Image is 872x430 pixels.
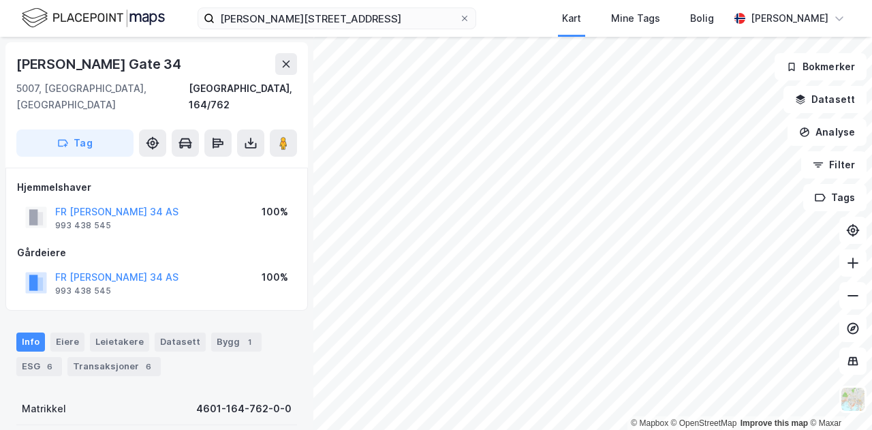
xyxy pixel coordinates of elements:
button: Bokmerker [775,53,867,80]
div: Kart [562,10,581,27]
button: Datasett [783,86,867,113]
iframe: Chat Widget [804,365,872,430]
div: 100% [262,269,288,286]
div: Kontrollprogram for chat [804,365,872,430]
div: Bygg [211,333,262,352]
a: Improve this map [741,418,808,428]
div: Bolig [690,10,714,27]
div: 1 [243,335,256,349]
div: [PERSON_NAME] Gate 34 [16,53,184,75]
div: 993 438 545 [55,286,111,296]
div: Matrikkel [22,401,66,417]
div: Datasett [155,333,206,352]
button: Tag [16,129,134,157]
a: Mapbox [631,418,668,428]
button: Tags [803,184,867,211]
div: Mine Tags [611,10,660,27]
input: Søk på adresse, matrikkel, gårdeiere, leietakere eller personer [215,8,459,29]
button: Analyse [788,119,867,146]
div: 6 [142,360,155,373]
button: Filter [801,151,867,179]
div: 6 [43,360,57,373]
img: logo.f888ab2527a4732fd821a326f86c7f29.svg [22,6,165,30]
div: Gårdeiere [17,245,296,261]
div: 4601-164-762-0-0 [196,401,292,417]
a: OpenStreetMap [671,418,737,428]
div: Info [16,333,45,352]
div: 5007, [GEOGRAPHIC_DATA], [GEOGRAPHIC_DATA] [16,80,189,113]
div: 993 438 545 [55,220,111,231]
div: Transaksjoner [67,357,161,376]
div: 100% [262,204,288,220]
div: [GEOGRAPHIC_DATA], 164/762 [189,80,297,113]
div: ESG [16,357,62,376]
div: [PERSON_NAME] [751,10,828,27]
div: Leietakere [90,333,149,352]
div: Hjemmelshaver [17,179,296,196]
div: Eiere [50,333,84,352]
